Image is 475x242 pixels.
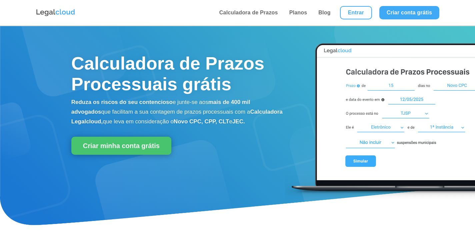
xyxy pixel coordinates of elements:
[71,53,264,94] span: Calculadora de Prazos Processuais grátis
[71,98,285,126] p: e junte-se aos que facilitam a sua contagem de prazos processuais com a que leva em consideração o e
[71,109,283,125] b: Calculadora Legalcloud,
[232,118,245,125] b: JEC.
[379,6,439,19] a: Criar conta grátis
[71,99,173,105] b: Reduza os riscos do seu contencioso
[71,99,250,115] b: mais de 400 mil advogados
[71,137,171,155] a: Criar minha conta grátis
[340,6,372,19] a: Entrar
[174,118,229,125] b: Novo CPC, CPP, CLT
[36,8,76,17] img: Logo da Legalcloud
